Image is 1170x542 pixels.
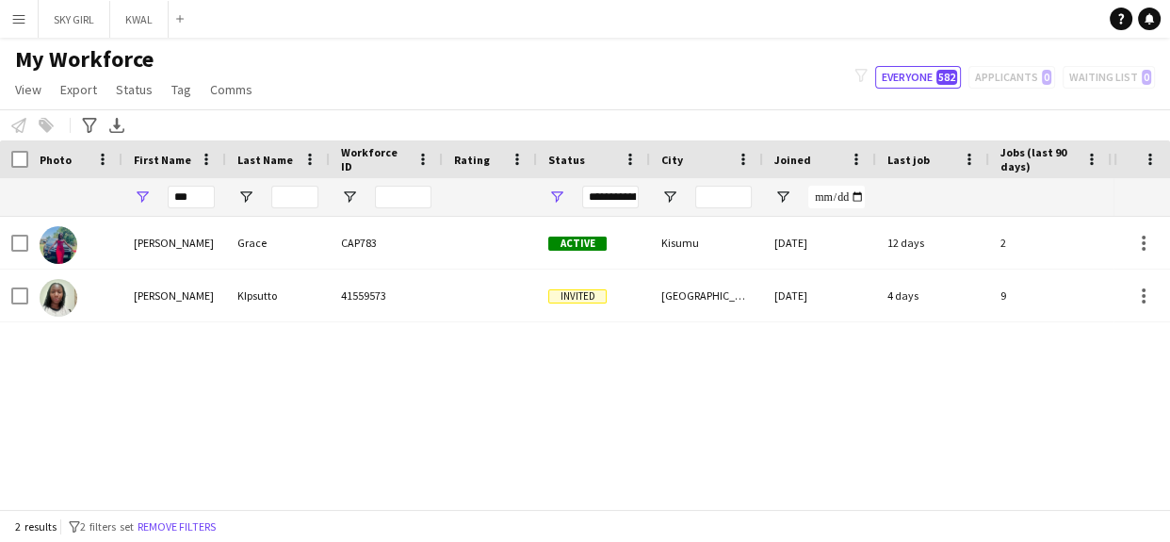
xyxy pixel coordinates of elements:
button: Remove filters [134,517,219,537]
img: Givens Grace [40,226,77,264]
div: [GEOGRAPHIC_DATA] [650,270,763,321]
span: My Workforce [15,45,154,74]
div: 9 [989,270,1112,321]
button: Open Filter Menu [661,189,678,205]
button: SKY GIRL [39,1,110,38]
input: City Filter Input [695,186,752,208]
div: Kisumu [650,217,763,269]
span: Tag [171,81,191,98]
span: Status [548,153,585,167]
a: Comms [203,77,260,102]
span: Last job [887,153,930,167]
div: CAP783 [330,217,443,269]
span: Workforce ID [341,145,409,173]
button: Open Filter Menu [237,189,254,205]
div: 12 days [876,217,989,269]
span: Export [60,81,97,98]
div: [PERSON_NAME] [122,217,226,269]
div: [DATE] [763,270,876,321]
input: Last Name Filter Input [271,186,318,208]
a: Export [53,77,105,102]
div: Grace [226,217,330,269]
a: View [8,77,49,102]
div: [PERSON_NAME] [122,270,226,321]
span: Active [548,237,607,251]
span: Rating [454,153,490,167]
img: venessa KIpsutto [40,279,77,317]
span: 582 [936,70,957,85]
span: Joined [774,153,811,167]
span: Status [116,81,153,98]
span: Last Name [237,153,293,167]
button: Open Filter Menu [548,189,565,205]
button: Open Filter Menu [134,189,151,205]
span: View [15,81,41,98]
a: Status [108,77,160,102]
button: Open Filter Menu [774,189,791,205]
input: Joined Filter Input [808,186,865,208]
app-action-btn: Advanced filters [78,114,101,137]
div: 4 days [876,270,989,321]
span: Invited [548,289,607,304]
div: [DATE] [763,217,876,269]
div: 2 [989,217,1112,269]
span: First Name [134,153,191,167]
span: Photo [40,153,72,167]
button: Everyone582 [875,66,961,89]
span: 2 filters set [80,519,134,534]
span: Comms [210,81,252,98]
span: City [661,153,683,167]
button: KWAL [110,1,169,38]
input: First Name Filter Input [168,186,215,208]
app-action-btn: Export XLSX [106,114,128,137]
button: Open Filter Menu [341,189,358,205]
input: Workforce ID Filter Input [375,186,431,208]
div: 41559573 [330,270,443,321]
a: Tag [164,77,199,102]
span: Jobs (last 90 days) [1000,145,1078,173]
div: KIpsutto [226,270,330,321]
